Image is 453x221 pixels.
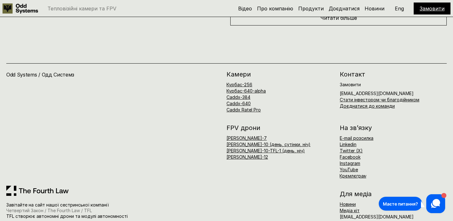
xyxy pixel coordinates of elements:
a: Про компанію [257,5,293,12]
p: Тепловізійні камери та FPV [48,6,116,11]
a: [PERSON_NAME]-12 [226,154,268,160]
iframe: HelpCrunch [377,193,447,215]
a: [PERSON_NAME]-10 (день, сутінки, ніч) [226,142,310,147]
a: Курбас-256 [226,82,252,87]
a: Linkedin [340,142,356,147]
a: Новини [340,201,356,207]
h2: Камери [226,71,333,77]
h2: На зв’язку [340,125,372,131]
a: Новини [365,5,384,12]
a: E-mail розсилка [340,135,373,141]
a: Крємлєграм [339,173,367,178]
p: Eng [395,6,404,11]
a: [PERSON_NAME]-10-TFL-1 (день, ніч) [226,148,305,153]
a: Курбас-640-alpha [226,88,266,93]
a: Caddx-384 [226,94,250,100]
a: Caddx Ratel Pro [226,107,261,112]
h2: Контакт [340,71,447,77]
a: Доєднатися до команди [340,103,395,109]
a: Стати інвестором чи благодійником [340,97,419,102]
a: Відео [238,5,252,12]
a: YouTube [340,167,358,172]
a: Доєднатися [329,5,360,12]
a: Медіа кіт [340,208,360,213]
a: Instagram [340,161,360,166]
a: Четвертий Закон / The Fourth Law / TFL [6,208,92,213]
a: Продукти [298,5,324,12]
a: Замовити [420,5,445,12]
a: Twitter (X) [340,148,363,153]
h6: [EMAIL_ADDRESS][DOMAIN_NAME] [340,215,414,219]
a: Caddx-640 [226,101,251,106]
h2: FPV дрони [226,125,333,131]
p: Завітайте на сайт нашої сестринської компанії TFL створює автономні дрони та модулі автономності [6,202,171,219]
h6: [EMAIL_ADDRESS][DOMAIN_NAME] [340,82,414,96]
h2: Для медіа [340,191,447,197]
h4: Odd Systems / Одд Системз [6,71,149,78]
a: Facebook [340,154,361,160]
a: Замовити [340,82,361,87]
a: [PERSON_NAME]-7 [226,135,267,141]
span: Читати більше [320,15,357,21]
